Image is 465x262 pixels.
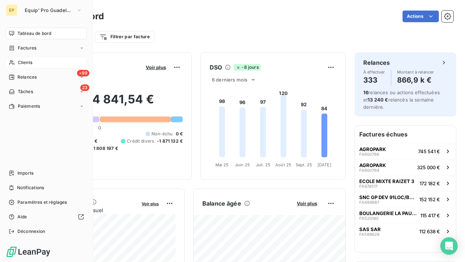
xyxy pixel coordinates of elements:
[139,200,161,207] button: Voir plus
[212,77,247,83] span: 6 derniers mois
[359,152,379,156] span: FA600766
[420,180,440,186] span: 172 182 €
[202,199,241,208] h6: Balance âgée
[176,131,183,137] span: 0 €
[41,92,183,114] h2: 1 554 841,54 €
[215,162,229,167] tspan: Mai 25
[368,97,388,103] span: 13 240 €
[95,31,154,43] button: Filtrer par facture
[355,223,456,239] button: SAS SARFA589628112 638 €
[440,237,458,255] div: Open Intercom Messenger
[363,74,385,86] h4: 333
[359,200,379,205] span: FA494687
[359,168,379,172] span: FA600764
[296,162,312,167] tspan: Sept. 25
[419,196,440,202] span: 152 152 €
[256,162,270,167] tspan: Juil. 25
[275,162,291,167] tspan: Août 25
[6,211,87,223] a: Aide
[359,178,414,184] span: ECOLE MIXTE RAIZET 3
[359,210,417,216] span: BOULANGERIE LA PAUSE GOURMANDE
[355,143,456,159] button: AGROPARKFA600766745 541 €
[417,164,440,170] span: 325 000 €
[210,63,222,72] h6: DSO
[359,226,381,232] span: SAS SAR
[359,216,379,221] span: FA520140
[77,70,89,76] span: +99
[127,138,154,144] span: Crédit divers
[143,64,168,71] button: Voir plus
[295,200,319,207] button: Voir plus
[359,146,386,152] span: AGROPARK
[355,175,456,191] button: ECOLE MIXTE RAIZET 3FA474517172 182 €
[17,74,37,80] span: Relances
[17,184,44,191] span: Notifications
[419,229,440,234] span: 112 638 €
[397,70,434,74] span: Montant à relancer
[363,70,385,74] span: À effectuer
[18,45,36,51] span: Factures
[157,138,183,144] span: -1 871 132 €
[359,162,386,168] span: AGROPARK
[355,159,456,175] button: AGROPARKFA600764325 000 €
[17,30,51,37] span: Tableau de bord
[17,214,27,220] span: Aide
[355,191,456,207] button: SNC GP DEV 91LOC/BOULANGERIE KIAVUE ET FILSFA494687152 152 €
[91,145,118,152] span: -1 808 197 €
[98,125,101,131] span: 0
[146,64,166,70] span: Voir plus
[25,7,73,13] span: Equip' Pro Guadeloupe
[142,201,159,206] span: Voir plus
[18,59,32,66] span: Clients
[359,232,380,237] span: FA589628
[420,213,440,218] span: 115 417 €
[403,11,439,22] button: Actions
[80,84,89,91] span: 23
[355,207,456,223] button: BOULANGERIE LA PAUSE GOURMANDEFA520140115 417 €
[363,90,440,110] span: relances ou actions effectuées et relancés la semaine dernière.
[18,88,33,95] span: Tâches
[151,131,173,137] span: Non-échu
[18,103,40,110] span: Paiements
[355,126,456,143] h6: Factures échues
[17,228,45,235] span: Déconnexion
[363,58,390,67] h6: Relances
[297,201,317,206] span: Voir plus
[397,74,434,86] h4: 866,9 k €
[234,64,260,71] span: -8 jours
[359,194,416,200] span: SNC GP DEV 91LOC/BOULANGERIE KIAVUE ET FILS
[318,162,331,167] tspan: [DATE]
[418,148,440,154] span: 745 541 €
[359,184,377,188] span: FA474517
[17,170,33,176] span: Imports
[6,246,51,258] img: Logo LeanPay
[17,199,67,206] span: Paramètres et réglages
[6,4,17,16] div: EP
[235,162,250,167] tspan: Juin 25
[363,90,368,95] span: 16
